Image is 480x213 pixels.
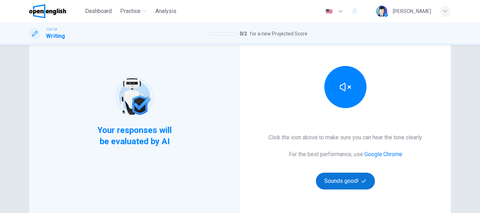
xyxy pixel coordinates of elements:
[376,6,387,17] img: Profile picture
[46,32,65,40] h1: Writing
[153,5,179,18] button: Analysis
[240,29,247,38] span: 0 / 2
[112,74,157,119] img: robot icon
[46,27,57,32] span: TOEFL®
[155,7,176,15] span: Analysis
[393,7,431,15] div: [PERSON_NAME]
[82,5,115,18] button: Dashboard
[85,7,112,15] span: Dashboard
[268,133,423,142] h6: Click the icon above to make sure you can hear the tone clearly.
[250,29,307,38] span: for a new Projected Score
[29,4,82,18] a: OpenEnglish logo
[325,9,333,14] img: en
[117,5,150,18] button: Practice
[316,173,375,189] button: Sounds good!
[120,7,141,15] span: Practice
[29,4,66,18] img: OpenEnglish logo
[364,151,402,158] a: Google Chrome
[92,125,177,147] span: Your responses will be evaluated by AI
[289,150,402,159] h6: For the best performance, use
